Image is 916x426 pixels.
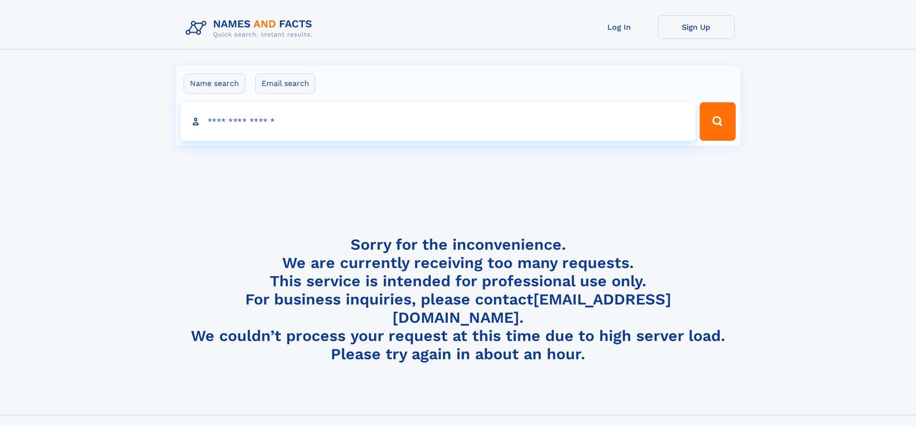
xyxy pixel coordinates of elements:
[700,102,735,141] button: Search Button
[392,290,671,327] a: [EMAIL_ADDRESS][DOMAIN_NAME]
[581,15,658,39] a: Log In
[255,73,315,94] label: Email search
[181,102,696,141] input: search input
[184,73,245,94] label: Name search
[182,235,735,364] h4: Sorry for the inconvenience. We are currently receiving too many requests. This service is intend...
[182,15,320,41] img: Logo Names and Facts
[658,15,735,39] a: Sign Up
